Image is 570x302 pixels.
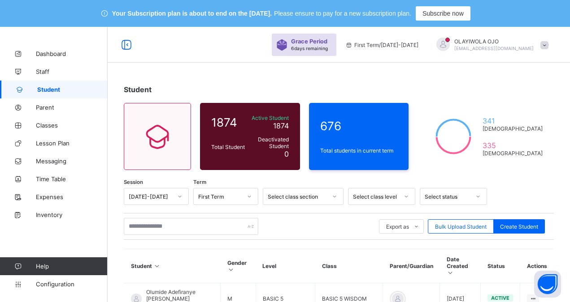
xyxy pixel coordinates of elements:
[211,115,245,129] span: 1874
[124,85,152,94] span: Student
[198,193,242,200] div: First Term
[345,42,418,48] span: session/term information
[112,10,272,17] span: Your Subscription plan is about to end on the [DATE].
[534,271,561,298] button: Open asap
[320,119,398,133] span: 676
[36,263,107,270] span: Help
[520,249,554,283] th: Actions
[268,193,327,200] div: Select class section
[320,147,398,154] span: Total students in current term
[36,104,108,111] span: Parent
[36,193,108,200] span: Expenses
[153,263,161,269] i: Sort in Ascending Order
[146,289,213,302] span: Olumide Adefiranye [PERSON_NAME]
[36,68,108,75] span: Staff
[353,193,399,200] div: Select class level
[427,38,553,52] div: OLAYIWOLAOJO
[193,179,206,185] span: Term
[425,193,470,200] div: Select status
[386,223,409,230] span: Export as
[129,193,172,200] div: [DATE]-[DATE]
[383,249,440,283] th: Parent/Guardian
[221,249,256,283] th: Gender
[454,38,534,45] span: OLAYIWOLA OJO
[36,281,107,288] span: Configuration
[124,179,143,185] span: Session
[36,175,108,183] span: Time Table
[256,249,315,283] th: Level
[273,121,289,130] span: 1874
[483,125,543,132] span: [DEMOGRAPHIC_DATA]
[36,50,108,57] span: Dashboard
[36,122,108,129] span: Classes
[483,150,543,157] span: [DEMOGRAPHIC_DATA]
[315,249,383,283] th: Class
[491,295,509,301] span: active
[227,266,235,273] i: Sort in Ascending Order
[249,136,289,149] span: Deactivated Student
[274,10,411,17] span: Please ensure to pay for a new subscription plan.
[481,249,520,283] th: Status
[36,157,108,165] span: Messaging
[284,149,289,158] span: 0
[291,46,328,51] span: 6 days remaining
[276,39,287,51] img: sticker-purple.71386a28dfed39d6af7621340158ba97.svg
[500,223,538,230] span: Create Student
[422,10,464,17] span: Subscribe now
[124,249,221,283] th: Student
[483,141,543,150] span: 335
[249,115,289,121] span: Active Student
[454,46,534,51] span: [EMAIL_ADDRESS][DOMAIN_NAME]
[435,223,487,230] span: Bulk Upload Student
[291,38,327,45] span: Grace Period
[209,141,247,153] div: Total Student
[483,116,543,125] span: 341
[440,249,481,283] th: Date Created
[37,86,108,93] span: Student
[36,140,108,147] span: Lesson Plan
[447,269,454,276] i: Sort in Ascending Order
[36,211,108,218] span: Inventory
